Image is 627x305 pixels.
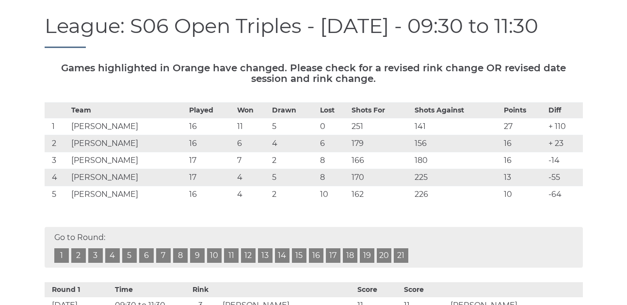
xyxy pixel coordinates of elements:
td: 17 [187,152,235,169]
a: 9 [190,248,205,263]
td: 2 [270,186,318,203]
td: 10 [501,186,546,203]
td: 10 [318,186,350,203]
a: 17 [326,248,340,263]
th: Shots Against [412,103,501,118]
th: Drawn [270,103,318,118]
a: 8 [173,248,188,263]
a: 18 [343,248,357,263]
a: 12 [241,248,256,263]
td: 8 [318,152,350,169]
th: Played [187,103,235,118]
th: Shots For [349,103,412,118]
a: 10 [207,248,222,263]
a: 14 [275,248,289,263]
td: 5 [270,169,318,186]
a: 13 [258,248,273,263]
td: 7 [235,152,270,169]
a: 3 [88,248,103,263]
td: 13 [501,169,546,186]
td: 180 [412,152,501,169]
th: Diff [546,103,583,118]
td: [PERSON_NAME] [69,186,187,203]
a: 16 [309,248,323,263]
th: Score [355,282,402,297]
a: 6 [139,248,154,263]
h1: League: S06 Open Triples - [DATE] - 09:30 to 11:30 [45,15,583,48]
td: 2 [270,152,318,169]
td: 4 [45,169,69,186]
td: [PERSON_NAME] [69,118,187,135]
th: Round 1 [45,282,113,297]
th: Score [402,282,448,297]
td: 16 [187,118,235,135]
td: 16 [187,186,235,203]
a: 20 [377,248,391,263]
h5: Games highlighted in Orange have changed. Please check for a revised rink change OR revised date ... [45,63,583,84]
td: -55 [546,169,583,186]
a: 15 [292,248,306,263]
td: [PERSON_NAME] [69,135,187,152]
a: 21 [394,248,408,263]
td: 5 [45,186,69,203]
td: 17 [187,169,235,186]
td: 170 [349,169,412,186]
td: 2 [45,135,69,152]
th: Lost [318,103,350,118]
a: 2 [71,248,86,263]
td: 162 [349,186,412,203]
td: 226 [412,186,501,203]
td: 0 [318,118,350,135]
div: Go to Round: [45,227,583,268]
td: -14 [546,152,583,169]
td: [PERSON_NAME] [69,152,187,169]
a: 11 [224,248,239,263]
a: 19 [360,248,374,263]
td: 3 [45,152,69,169]
td: 141 [412,118,501,135]
td: 4 [235,186,270,203]
td: 4 [270,135,318,152]
td: 27 [501,118,546,135]
td: 16 [501,152,546,169]
th: Rink [181,282,220,297]
td: + 23 [546,135,583,152]
td: 251 [349,118,412,135]
th: Points [501,103,546,118]
a: 7 [156,248,171,263]
td: 6 [235,135,270,152]
td: + 110 [546,118,583,135]
td: 156 [412,135,501,152]
td: 6 [318,135,350,152]
th: Won [235,103,270,118]
a: 1 [54,248,69,263]
td: 4 [235,169,270,186]
td: 5 [270,118,318,135]
a: 4 [105,248,120,263]
td: 225 [412,169,501,186]
td: [PERSON_NAME] [69,169,187,186]
td: -64 [546,186,583,203]
th: Time [113,282,181,297]
td: 11 [235,118,270,135]
td: 8 [318,169,350,186]
td: 16 [187,135,235,152]
td: 166 [349,152,412,169]
th: Team [69,103,187,118]
td: 179 [349,135,412,152]
td: 1 [45,118,69,135]
td: 16 [501,135,546,152]
a: 5 [122,248,137,263]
